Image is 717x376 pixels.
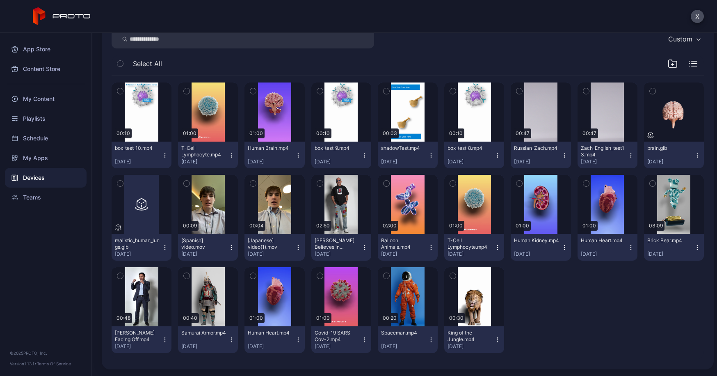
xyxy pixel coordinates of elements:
[381,343,428,350] div: [DATE]
[115,251,162,257] div: [DATE]
[448,237,493,250] div: T-Cell Lymphocyte.mp4
[647,251,694,257] div: [DATE]
[311,326,371,353] button: Covid-19 SARS Cov-2.mp4[DATE]
[244,326,304,353] button: Human Heart.mp4[DATE]
[178,234,238,261] button: [Spanish] video.mov[DATE]
[311,142,371,168] button: box_test_9.mp4[DATE]
[115,343,162,350] div: [DATE]
[10,361,37,366] span: Version 1.13.1 •
[514,158,561,165] div: [DATE]
[181,330,226,336] div: Samurai Armor.mp4
[381,330,426,336] div: Spaceman.mp4
[514,251,561,257] div: [DATE]
[248,251,295,257] div: [DATE]
[448,158,494,165] div: [DATE]
[315,343,361,350] div: [DATE]
[112,142,171,168] button: box_test_10.mp4[DATE]
[244,142,304,168] button: Human Brain.mp4[DATE]
[691,10,704,23] button: X
[378,142,438,168] button: shadowTest.mp4[DATE]
[578,142,637,168] button: Zach_English_test13.mp4[DATE]
[581,251,628,257] div: [DATE]
[5,148,87,168] a: My Apps
[181,343,228,350] div: [DATE]
[5,89,87,109] a: My Content
[181,237,226,250] div: [Spanish] video.mov
[514,237,559,244] div: Human Kidney.mp4
[578,234,637,261] button: Human Heart.mp4[DATE]
[581,237,626,244] div: Human Heart.mp4
[248,237,293,250] div: [Japanese] video(1).mov
[448,343,494,350] div: [DATE]
[581,145,626,158] div: Zach_English_test13.mp4
[5,168,87,188] a: Devices
[5,39,87,59] a: App Store
[644,142,704,168] button: brain.glb[DATE]
[10,350,82,356] div: © 2025 PROTO, Inc.
[315,330,360,343] div: Covid-19 SARS Cov-2.mp4
[5,109,87,128] a: Playlists
[115,158,162,165] div: [DATE]
[315,237,360,250] div: Howie Mandel Believes in Proto.mp4
[248,330,293,336] div: Human Heart.mp4
[315,158,361,165] div: [DATE]
[647,158,694,165] div: [DATE]
[381,237,426,250] div: Balloon Animals.mp4
[644,234,704,261] button: Brick Bear.mp4[DATE]
[668,35,692,43] div: Custom
[514,145,559,151] div: Russian_Zach.mp4
[381,158,428,165] div: [DATE]
[444,234,504,261] button: T-Cell Lymphocyte.mp4[DATE]
[448,330,493,343] div: King of the Jungle.mp4
[178,326,238,353] button: Samurai Armor.mp4[DATE]
[133,59,162,69] span: Select All
[5,128,87,148] a: Schedule
[37,361,71,366] a: Terms Of Service
[178,142,238,168] button: T-Cell Lymphocyte.mp4[DATE]
[112,326,171,353] button: [PERSON_NAME] Facing Off.mp4[DATE]
[444,326,504,353] button: King of the Jungle.mp4[DATE]
[115,330,160,343] div: Manny Pacquiao Facing Off.mp4
[381,251,428,257] div: [DATE]
[647,145,692,151] div: brain.glb
[448,251,494,257] div: [DATE]
[511,234,571,261] button: Human Kidney.mp4[DATE]
[248,145,293,151] div: Human Brain.mp4
[581,158,628,165] div: [DATE]
[378,326,438,353] button: Spaceman.mp4[DATE]
[115,237,160,250] div: realistic_human_lungs.glb
[5,188,87,207] a: Teams
[5,59,87,79] a: Content Store
[664,30,704,48] button: Custom
[181,145,226,158] div: T-Cell Lymphocyte.mp4
[381,145,426,151] div: shadowTest.mp4
[181,251,228,257] div: [DATE]
[444,142,504,168] button: box_test_8.mp4[DATE]
[181,158,228,165] div: [DATE]
[315,251,361,257] div: [DATE]
[248,343,295,350] div: [DATE]
[244,234,304,261] button: [Japanese] video(1).mov[DATE]
[448,145,493,151] div: box_test_8.mp4
[378,234,438,261] button: Balloon Animals.mp4[DATE]
[647,237,692,244] div: Brick Bear.mp4
[315,145,360,151] div: box_test_9.mp4
[248,158,295,165] div: [DATE]
[511,142,571,168] button: Russian_Zach.mp4[DATE]
[112,234,171,261] button: realistic_human_lungs.glb[DATE]
[311,234,371,261] button: [PERSON_NAME] Believes in Proto.mp4[DATE]
[115,145,160,151] div: box_test_10.mp4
